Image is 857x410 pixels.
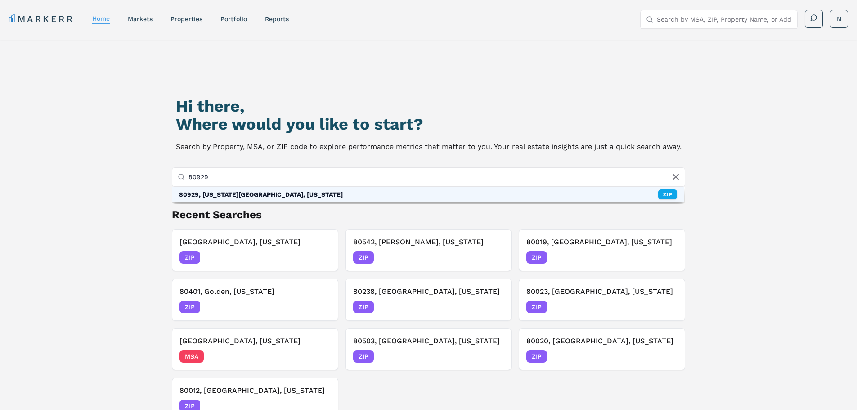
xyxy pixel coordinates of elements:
[345,229,512,271] button: 80542, [PERSON_NAME], [US_STATE]ZIP[DATE]
[265,15,289,23] a: reports
[176,140,682,153] p: Search by Property, MSA, or ZIP code to explore performance metrics that matter to you. Your real...
[172,229,338,271] button: [GEOGRAPHIC_DATA], [US_STATE]ZIP[DATE]
[484,302,504,311] span: [DATE]
[179,350,204,363] span: MSA
[172,279,338,321] button: 80401, Golden, [US_STATE]ZIP[DATE]
[220,15,247,23] a: Portfolio
[353,301,374,313] span: ZIP
[353,286,504,297] h3: 80238, [GEOGRAPHIC_DATA], [US_STATE]
[353,237,504,248] h3: 80542, [PERSON_NAME], [US_STATE]
[830,10,848,28] button: N
[172,207,686,222] h2: Recent Searches
[179,336,331,347] h3: [GEOGRAPHIC_DATA], [US_STATE]
[526,286,678,297] h3: 80023, [GEOGRAPHIC_DATA], [US_STATE]
[9,13,74,25] a: MARKERR
[128,15,153,23] a: markets
[519,229,685,271] button: 80019, [GEOGRAPHIC_DATA], [US_STATE]ZIP[DATE]
[345,328,512,370] button: 80503, [GEOGRAPHIC_DATA], [US_STATE]ZIP[DATE]
[837,14,841,23] span: N
[519,279,685,321] button: 80023, [GEOGRAPHIC_DATA], [US_STATE]ZIP[DATE]
[176,97,682,115] h1: Hi there,
[484,352,504,361] span: [DATE]
[172,328,338,370] button: [GEOGRAPHIC_DATA], [US_STATE]MSA[DATE]
[353,336,504,347] h3: 80503, [GEOGRAPHIC_DATA], [US_STATE]
[310,302,331,311] span: [DATE]
[188,168,680,186] input: Search by MSA, ZIP, Property Name, or Address
[526,251,547,264] span: ZIP
[179,190,343,199] div: 80929, [US_STATE][GEOGRAPHIC_DATA], [US_STATE]
[526,237,678,248] h3: 80019, [GEOGRAPHIC_DATA], [US_STATE]
[657,302,678,311] span: [DATE]
[179,301,200,313] span: ZIP
[176,115,682,133] h2: Where would you like to start?
[179,237,331,248] h3: [GEOGRAPHIC_DATA], [US_STATE]
[310,352,331,361] span: [DATE]
[526,301,547,313] span: ZIP
[526,336,678,347] h3: 80020, [GEOGRAPHIC_DATA], [US_STATE]
[310,253,331,262] span: [DATE]
[526,350,547,363] span: ZIP
[657,253,678,262] span: [DATE]
[171,15,202,23] a: properties
[172,187,685,202] div: ZIP: 80929, Colorado Springs, Colorado
[179,385,331,396] h3: 80012, [GEOGRAPHIC_DATA], [US_STATE]
[519,328,685,370] button: 80020, [GEOGRAPHIC_DATA], [US_STATE]ZIP[DATE]
[179,286,331,297] h3: 80401, Golden, [US_STATE]
[172,187,685,202] div: Suggestions
[92,15,110,22] a: home
[657,352,678,361] span: [DATE]
[484,253,504,262] span: [DATE]
[179,251,200,264] span: ZIP
[345,279,512,321] button: 80238, [GEOGRAPHIC_DATA], [US_STATE]ZIP[DATE]
[657,10,792,28] input: Search by MSA, ZIP, Property Name, or Address
[353,350,374,363] span: ZIP
[658,189,677,199] div: ZIP
[353,251,374,264] span: ZIP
